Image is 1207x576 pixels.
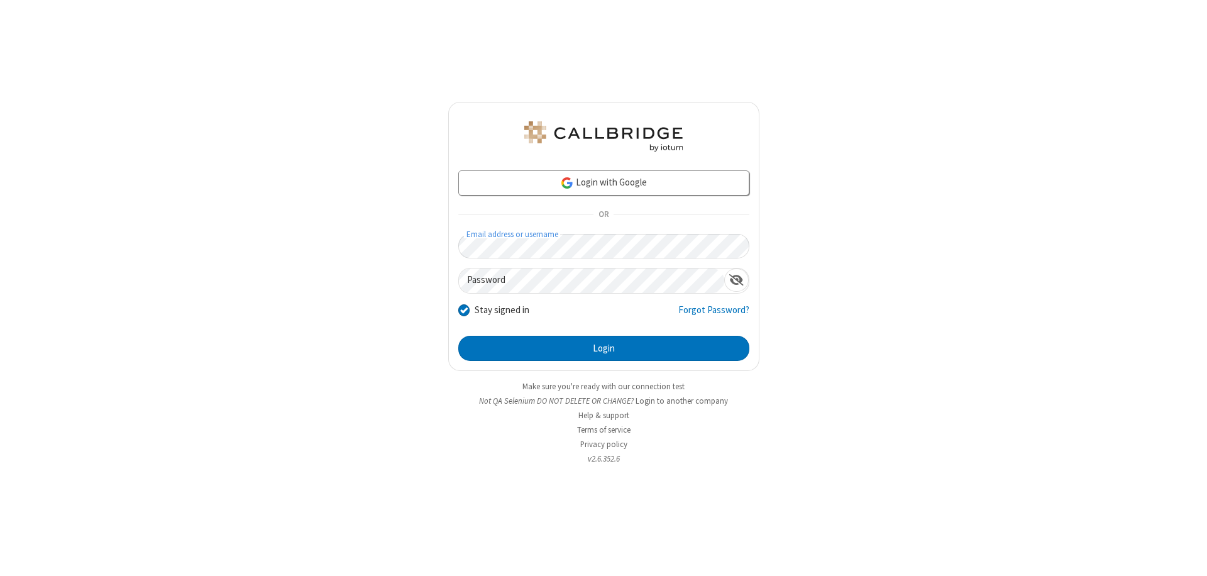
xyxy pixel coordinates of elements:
label: Stay signed in [475,303,529,318]
button: Login [458,336,749,361]
input: Password [459,269,724,293]
a: Terms of service [577,424,631,435]
img: QA Selenium DO NOT DELETE OR CHANGE [522,121,685,152]
a: Forgot Password? [678,303,749,327]
img: google-icon.png [560,176,574,190]
a: Make sure you're ready with our connection test [522,381,685,392]
iframe: Chat [1176,543,1198,567]
a: Privacy policy [580,439,627,450]
input: Email address or username [458,234,749,258]
a: Help & support [578,410,629,421]
button: Login to another company [636,395,728,407]
li: Not QA Selenium DO NOT DELETE OR CHANGE? [448,395,759,407]
span: OR [593,206,614,224]
div: Show password [724,269,749,292]
li: v2.6.352.6 [448,453,759,465]
a: Login with Google [458,170,749,196]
